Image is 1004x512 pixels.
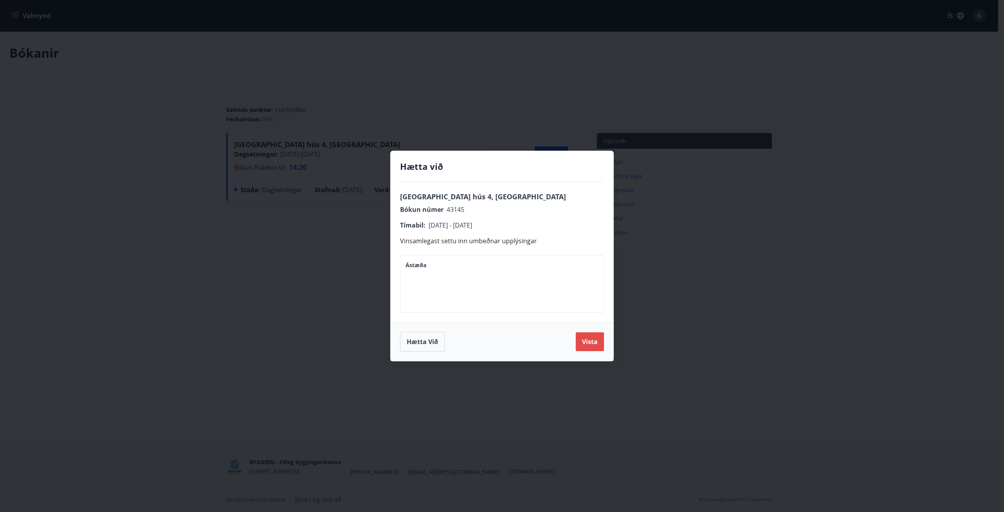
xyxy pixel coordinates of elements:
[400,191,604,202] p: [GEOGRAPHIC_DATA] hús 4, [GEOGRAPHIC_DATA]
[400,220,604,230] p: Tímabil :
[400,332,445,352] button: Hætta við
[429,221,472,230] span: [DATE] - [DATE]
[400,160,604,172] h4: Hætta við
[400,237,537,245] span: Vinsamlegast settu inn umbeðnar upplýsingar
[447,205,464,214] span: 43145
[576,332,604,351] button: Vista
[400,205,604,214] p: Bókun númer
